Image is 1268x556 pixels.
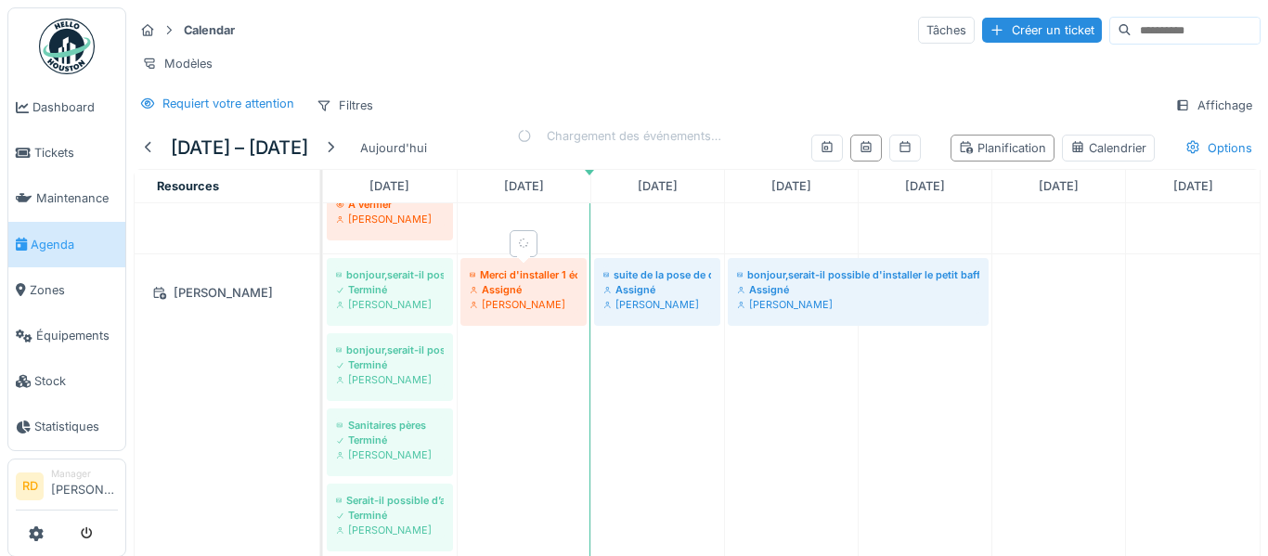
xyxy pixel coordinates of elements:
[36,189,118,207] span: Maintenance
[146,281,308,304] div: [PERSON_NAME]
[470,282,577,297] div: Assigné
[336,493,444,508] div: Serait-il possible d’avoir le baffle dans la cours 4-5-6 le [DATE], [DATE] et [DATE] de la semain...
[176,21,242,39] strong: Calendar
[157,179,219,193] span: Resources
[336,357,444,372] div: Terminé
[336,372,444,387] div: [PERSON_NAME]
[767,174,816,199] a: 16 octobre 2025
[8,313,125,358] a: Équipements
[336,418,444,433] div: Sanitaires pères
[308,92,382,119] div: Filtres
[336,267,444,282] div: bonjour,serait-il possible de démonté le podium qui est installer dans le fond du grand réfectoir...
[336,212,444,226] div: [PERSON_NAME]
[31,236,118,253] span: Agenda
[8,222,125,267] a: Agenda
[34,372,118,390] span: Stock
[737,267,979,282] div: bonjour,serait-il possible d'installer le petit baffle à roulette dans la cour 4/5/6 pour 12H50 m...
[32,98,118,116] span: Dashboard
[982,18,1102,43] div: Créer un ticket
[8,175,125,221] a: Maintenance
[1034,174,1083,199] a: 18 octobre 2025
[162,95,294,112] div: Requiert votre attention
[1070,139,1146,157] div: Calendrier
[737,297,979,312] div: [PERSON_NAME]
[1177,135,1261,162] div: Options
[8,267,125,313] a: Zones
[1169,174,1218,199] a: 19 octobre 2025
[336,197,444,212] div: À vérifier
[336,343,444,357] div: bonjour,serait-il possible de remettre en place les 15 tables pliante dans la salle verte de la l...
[336,523,444,537] div: [PERSON_NAME]
[353,136,434,161] div: Aujourd'hui
[39,19,95,74] img: Badge_color-CXgf-gQk.svg
[336,508,444,523] div: Terminé
[470,297,577,312] div: [PERSON_NAME]
[603,297,711,312] div: [PERSON_NAME]
[470,267,577,282] div: Merci d'installer 1 écran et projection salle 1 AG secondaires Afficher sur Google Agenda Date [D...
[499,174,549,199] a: 14 octobre 2025
[603,282,711,297] div: Assigné
[171,136,308,159] h5: [DATE] – [DATE]
[365,174,414,199] a: 13 octobre 2025
[16,467,118,511] a: RD Manager[PERSON_NAME]
[336,297,444,312] div: [PERSON_NAME]
[8,84,125,130] a: Dashboard
[36,327,118,344] span: Équipements
[900,174,950,199] a: 17 octobre 2025
[51,467,118,507] li: [PERSON_NAME]
[8,358,125,404] a: Stock
[34,144,118,162] span: Tickets
[336,282,444,297] div: Terminé
[633,174,682,199] a: 15 octobre 2025
[51,467,118,481] div: Manager
[8,404,125,449] a: Statistiques
[959,139,1046,157] div: Planification
[918,17,975,44] div: Tâches
[30,281,118,299] span: Zones
[603,267,711,282] div: suite de la pose de derbigum sur le toit du hall de tennis
[8,130,125,175] a: Tickets
[517,127,721,145] div: Chargement des événements…
[34,418,118,435] span: Statistiques
[1167,92,1261,119] div: Affichage
[336,433,444,447] div: Terminé
[16,472,44,500] li: RD
[737,282,979,297] div: Assigné
[336,447,444,462] div: [PERSON_NAME]
[134,50,221,77] div: Modèles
